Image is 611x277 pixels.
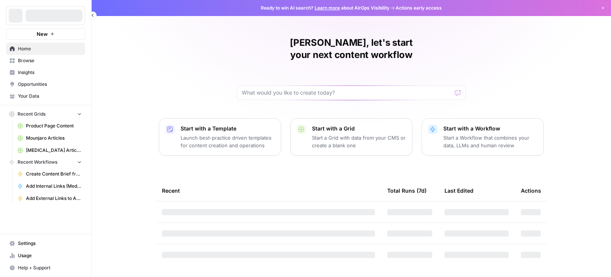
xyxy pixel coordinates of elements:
span: Opportunities [18,81,82,88]
a: Home [6,43,85,55]
span: Your Data [18,93,82,100]
div: Total Runs (7d) [387,180,427,201]
span: Home [18,45,82,52]
p: Start with a Workflow [443,125,537,132]
span: New [37,30,48,38]
span: Add External Links to Article [26,195,82,202]
span: Usage [18,252,82,259]
span: Recent Grids [18,111,45,118]
button: Recent Workflows [6,156,85,168]
a: Insights [6,66,85,79]
p: Start a Workflow that combines your data, LLMs and human review [443,134,537,149]
p: Start with a Grid [312,125,406,132]
a: Settings [6,237,85,250]
span: Ready to win AI search? about AirOps Visibility [261,5,390,11]
button: Start with a WorkflowStart a Workflow that combines your data, LLMs and human review [422,118,544,156]
span: Product Page Content [26,122,82,129]
span: Mounjaro Articles [26,135,82,142]
div: Actions [521,180,541,201]
button: Help + Support [6,262,85,274]
p: Start with a Template [181,125,275,132]
a: Learn more [315,5,340,11]
p: Launch best-practice driven templates for content creation and operations [181,134,275,149]
div: Recent [162,180,375,201]
a: Create Content Brief from Keyword - Mounjaro [14,168,85,180]
span: Insights [18,69,82,76]
span: Recent Workflows [18,159,57,166]
a: Add Internal Links (Medications) [14,180,85,192]
span: Create Content Brief from Keyword - Mounjaro [26,171,82,177]
button: Recent Grids [6,108,85,120]
p: Start a Grid with data from your CMS or create a blank one [312,134,406,149]
a: Your Data [6,90,85,102]
button: Start with a GridStart a Grid with data from your CMS or create a blank one [290,118,412,156]
a: Opportunities [6,78,85,90]
a: Browse [6,55,85,67]
a: [MEDICAL_DATA] Articles [14,144,85,156]
a: Mounjaro Articles [14,132,85,144]
a: Product Page Content [14,120,85,132]
span: Help + Support [18,264,82,271]
span: Add Internal Links (Medications) [26,183,82,190]
span: Settings [18,240,82,247]
h1: [PERSON_NAME], let's start your next content workflow [237,37,466,61]
a: Add External Links to Article [14,192,85,205]
button: Start with a TemplateLaunch best-practice driven templates for content creation and operations [159,118,281,156]
button: New [6,28,85,40]
input: What would you like to create today? [242,89,452,97]
span: Actions early access [396,5,442,11]
a: Usage [6,250,85,262]
span: [MEDICAL_DATA] Articles [26,147,82,154]
div: Last Edited [445,180,474,201]
span: Browse [18,57,82,64]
